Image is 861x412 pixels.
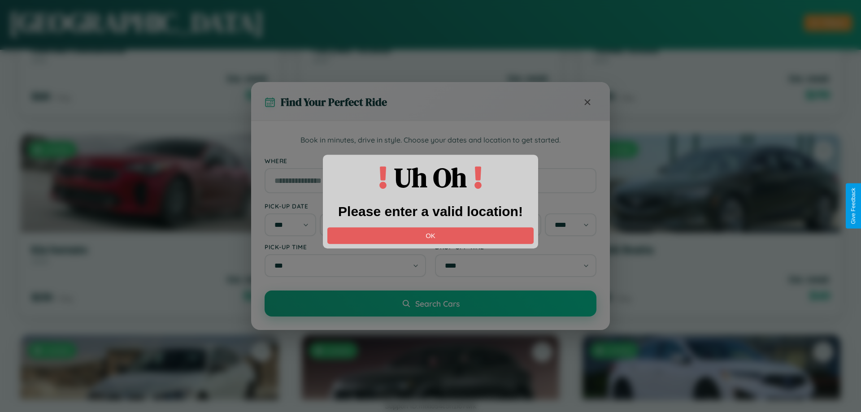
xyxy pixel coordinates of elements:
[435,202,596,210] label: Drop-off Date
[265,157,596,165] label: Where
[435,243,596,251] label: Drop-off Time
[415,299,460,308] span: Search Cars
[281,95,387,109] h3: Find Your Perfect Ride
[265,243,426,251] label: Pick-up Time
[265,134,596,146] p: Book in minutes, drive in style. Choose your dates and location to get started.
[265,202,426,210] label: Pick-up Date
